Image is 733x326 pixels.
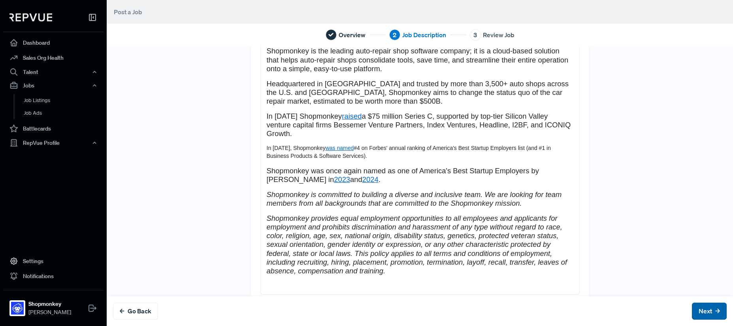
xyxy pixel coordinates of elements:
a: Job Ads [14,107,114,119]
strong: Shopmonkey [28,300,71,308]
div: 3 [470,29,481,40]
a: Settings [3,254,104,269]
a: Job Listings [14,94,114,107]
button: Talent [3,65,104,79]
span: . [379,175,381,184]
span: Shopmonkey was once again named as one of America's Best Startup Employers by [PERSON_NAME] in [267,167,541,184]
a: was named [326,145,354,151]
div: 2 [389,29,400,40]
a: Sales Org Health [3,50,104,65]
span: [PERSON_NAME] [28,308,71,317]
button: RepVue Profile [3,136,104,150]
span: In [DATE] Shopmonkey [267,112,342,120]
a: 2024 [362,175,379,184]
em: Shopmonkey is committed to building a diverse and inclusive team. We are looking for team members... [267,190,564,207]
span: Review Job [483,30,514,40]
button: Go Back [113,303,158,320]
span: #4 on Forbes' annual ranking of America's Best Startup Employers list (and #1 in Business Product... [267,145,552,159]
img: RepVue [9,13,52,21]
span: and [350,175,362,184]
a: ShopmonkeyShopmonkey[PERSON_NAME] [3,290,104,320]
button: Next [692,303,727,320]
span: Headquartered in [GEOGRAPHIC_DATA] and trusted by more than 3,500+ auto shops across the U.S. and... [267,80,571,105]
a: Battlecards [3,121,104,136]
img: Shopmonkey [11,302,24,315]
span: Shopmonkey is the leading auto-repair shop software company; it is a cloud-based solution that he... [267,47,571,72]
button: Jobs [3,79,104,92]
em: Shopmonkey provides equal employment opportunities to all employees and applicants for employment... [267,214,569,275]
a: Dashboard [3,35,104,50]
span: a $75 million Series C, supported by top-tier Silicon Valley venture capital firms Bessemer Ventu... [267,112,573,138]
span: In [DATE], Shopmonkey [267,145,326,151]
a: Notifications [3,269,104,284]
span: Post a Job [114,8,142,16]
a: raised [342,112,362,120]
a: 2023 [334,175,350,184]
span: Job Description [402,30,446,40]
span: Overview [339,30,366,40]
